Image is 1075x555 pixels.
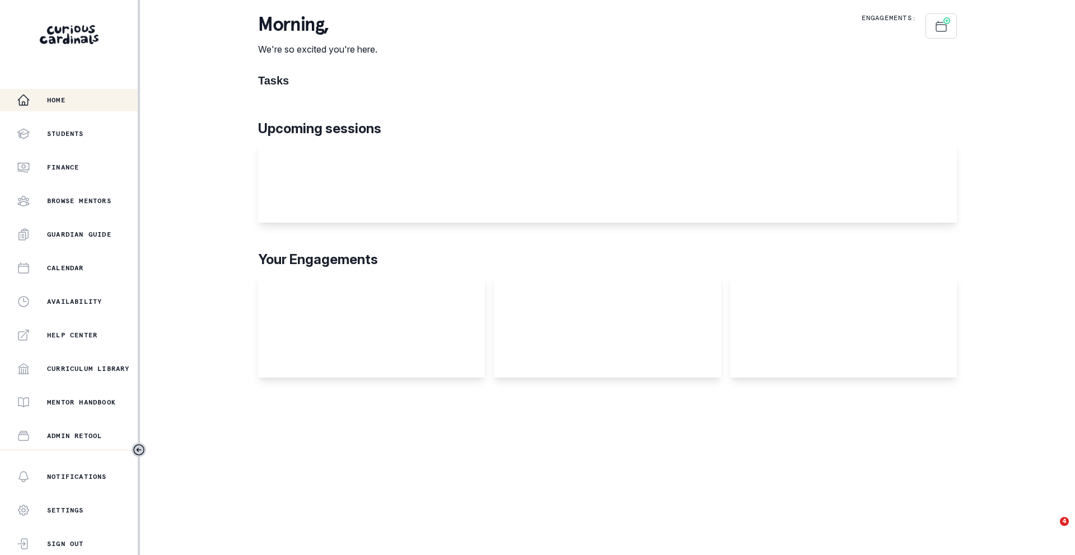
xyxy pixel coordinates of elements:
p: Upcoming sessions [258,119,957,139]
button: Toggle sidebar [132,443,146,457]
p: Guardian Guide [47,230,111,239]
p: Sign Out [47,539,84,548]
p: We're so excited you're here. [258,43,377,56]
p: Notifications [47,472,107,481]
p: Settings [47,506,84,515]
p: Students [47,129,84,138]
p: Engagements: [862,13,917,22]
p: Your Engagements [258,250,957,270]
span: 4 [1060,517,1069,526]
p: Mentor Handbook [47,398,116,407]
iframe: Intercom live chat [1037,517,1064,544]
p: Availability [47,297,102,306]
p: Browse Mentors [47,196,111,205]
p: Home [47,96,66,105]
p: Calendar [47,264,84,272]
p: Help Center [47,331,97,340]
p: Admin Retool [47,431,102,440]
p: morning , [258,13,377,36]
p: Finance [47,163,79,172]
img: Curious Cardinals Logo [40,25,99,44]
button: Schedule Sessions [926,13,957,39]
h1: Tasks [258,74,957,87]
p: Curriculum Library [47,364,130,373]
